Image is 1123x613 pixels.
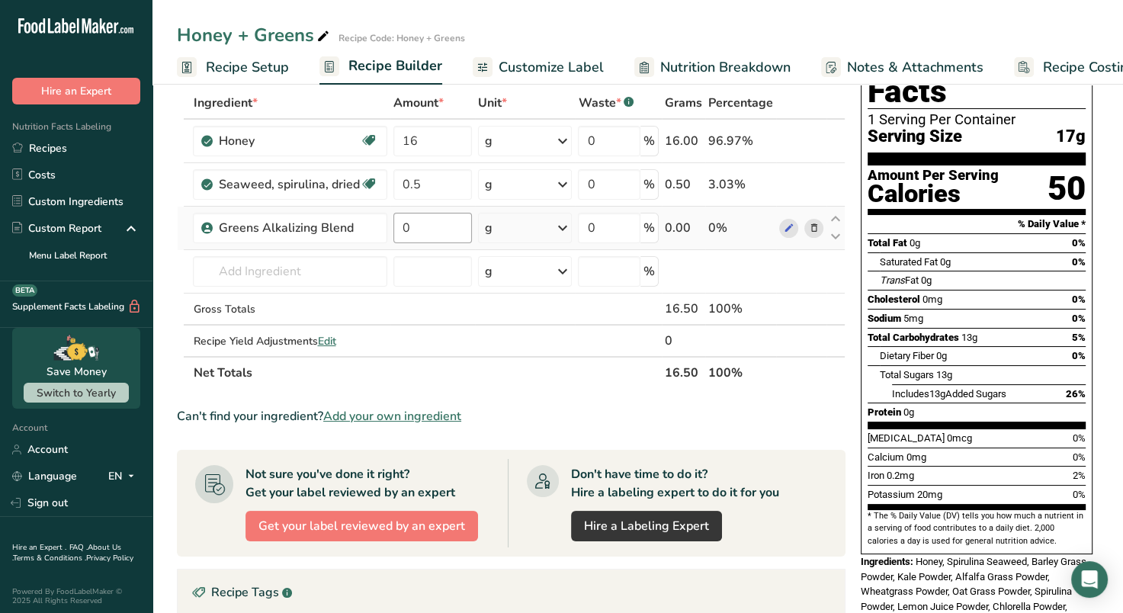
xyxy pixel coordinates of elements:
div: 100% [708,300,773,318]
span: 0% [1072,237,1086,249]
span: 0% [1072,313,1086,324]
a: Privacy Policy [86,553,133,563]
div: g [485,262,493,281]
span: 13g [961,332,977,343]
span: Saturated Fat [880,256,938,268]
a: About Us . [12,542,121,563]
div: Not sure you've done it right? Get your label reviewed by an expert [245,465,455,502]
div: Recipe Code: Honey + Greens [339,31,465,45]
span: Edit [317,334,335,348]
span: Percentage [708,94,773,112]
div: g [485,175,493,194]
div: 16.00 [665,132,702,150]
span: Add your own ingredient [323,407,461,425]
div: Honey + Greens [177,21,332,49]
div: Amount Per Serving [868,168,999,183]
div: Save Money [47,364,107,380]
div: Seaweed, spirulina, dried [218,175,359,194]
div: Recipe Yield Adjustments [193,333,387,349]
span: Ingredients: [861,556,913,567]
a: Hire a Labeling Expert [571,511,722,541]
a: Recipe Setup [177,50,289,85]
span: 0g [936,350,947,361]
div: Powered By FoodLabelMaker © 2025 All Rights Reserved [12,587,140,605]
span: Get your label reviewed by an expert [258,517,465,535]
span: 0% [1072,294,1086,305]
div: 96.97% [708,132,773,150]
span: Ingredient [193,94,257,112]
div: Waste [578,94,634,112]
div: Calories [868,183,999,205]
button: Switch to Yearly [24,383,129,403]
span: Total Sugars [880,369,934,380]
span: 20mg [917,489,942,500]
div: 0 [665,332,702,350]
div: g [485,219,493,237]
a: FAQ . [69,542,88,553]
span: 26% [1066,388,1086,400]
a: Terms & Conditions . [13,553,86,563]
input: Add Ingredient [193,256,387,287]
span: Dietary Fiber [880,350,934,361]
section: % Daily Value * [868,215,1086,233]
span: Iron [868,470,884,481]
span: 0% [1073,451,1086,463]
span: Calcium [868,451,904,463]
div: 50 [1048,168,1086,209]
span: 0g [921,274,932,286]
span: Protein [868,406,901,418]
span: Switch to Yearly [37,386,116,400]
span: Notes & Attachments [847,57,983,78]
i: Trans [880,274,905,286]
button: Hire an Expert [12,78,140,104]
div: Honey [218,132,359,150]
span: Total Carbohydrates [868,332,959,343]
div: 16.50 [665,300,702,318]
span: 0% [1073,432,1086,444]
span: 0mg [922,294,942,305]
a: Hire an Expert . [12,542,66,553]
span: 0g [940,256,951,268]
span: 13g [936,369,952,380]
div: BETA [12,284,37,297]
span: 0g [903,406,914,418]
div: Open Intercom Messenger [1071,561,1108,598]
span: Unit [478,94,507,112]
span: 5% [1072,332,1086,343]
span: 0mcg [947,432,972,444]
span: Grams [665,94,702,112]
span: 2% [1073,470,1086,481]
div: Greens Alkalizing Blend [218,219,377,237]
th: Net Totals [190,356,661,388]
div: 1 Serving Per Container [868,112,1086,127]
span: Potassium [868,489,915,500]
div: g [485,132,493,150]
span: 5mg [903,313,923,324]
span: Serving Size [868,127,962,146]
span: 13g [929,388,945,400]
a: Recipe Builder [319,49,442,85]
h1: Nutrition Facts [868,39,1086,109]
section: * The % Daily Value (DV) tells you how much a nutrient in a serving of food contributes to a dail... [868,510,1086,547]
div: 0.00 [665,219,702,237]
span: 0.2mg [887,470,914,481]
button: Get your label reviewed by an expert [245,511,478,541]
div: Gross Totals [193,301,387,317]
span: Includes Added Sugars [892,388,1006,400]
a: Language [12,463,77,489]
span: Nutrition Breakdown [660,57,791,78]
div: EN [108,467,140,486]
span: Total Fat [868,237,907,249]
span: Recipe Setup [206,57,289,78]
div: Custom Report [12,220,101,236]
span: 0% [1072,350,1086,361]
span: 0% [1073,489,1086,500]
a: Customize Label [473,50,604,85]
span: Cholesterol [868,294,920,305]
span: 17g [1056,127,1086,146]
th: 100% [705,356,776,388]
span: Amount [393,94,444,112]
div: 0% [708,219,773,237]
span: Recipe Builder [348,56,442,76]
span: Sodium [868,313,901,324]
